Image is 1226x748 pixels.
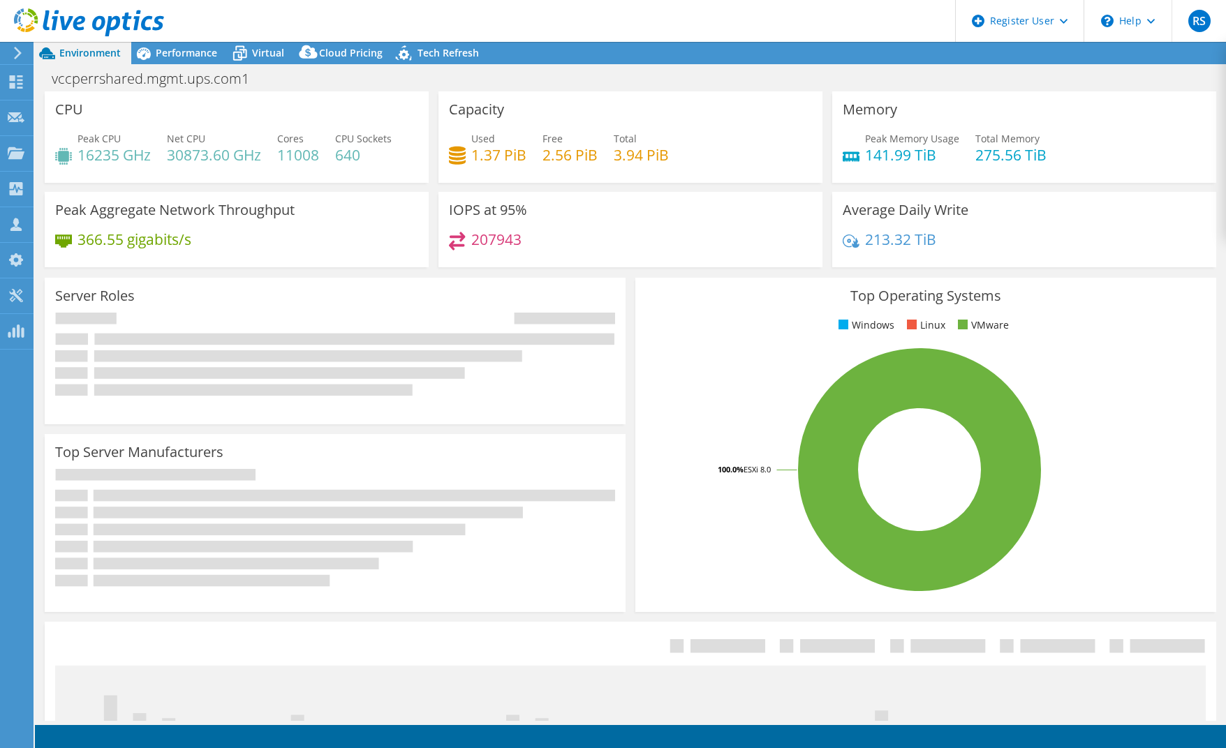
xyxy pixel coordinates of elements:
[167,147,261,163] h4: 30873.60 GHz
[77,132,121,145] span: Peak CPU
[471,147,526,163] h4: 1.37 PiB
[277,147,319,163] h4: 11008
[954,317,1009,333] li: VMware
[865,147,959,163] h4: 141.99 TiB
[55,102,83,117] h3: CPU
[835,317,894,333] li: Windows
[55,202,295,218] h3: Peak Aggregate Network Throughput
[59,46,121,59] span: Environment
[418,46,479,59] span: Tech Refresh
[449,102,504,117] h3: Capacity
[167,132,205,145] span: Net CPU
[1101,15,1114,27] svg: \n
[646,288,1206,304] h3: Top Operating Systems
[335,147,392,163] h4: 640
[471,132,495,145] span: Used
[1188,10,1211,32] span: RS
[843,202,968,218] h3: Average Daily Write
[252,46,284,59] span: Virtual
[614,147,669,163] h4: 3.94 PiB
[843,102,897,117] h3: Memory
[319,46,383,59] span: Cloud Pricing
[471,232,522,247] h4: 207943
[865,132,959,145] span: Peak Memory Usage
[449,202,527,218] h3: IOPS at 95%
[77,147,151,163] h4: 16235 GHz
[55,288,135,304] h3: Server Roles
[45,71,271,87] h1: vccperrshared.mgmt.ups.com1
[975,132,1040,145] span: Total Memory
[718,464,744,474] tspan: 100.0%
[975,147,1047,163] h4: 275.56 TiB
[335,132,392,145] span: CPU Sockets
[744,464,771,474] tspan: ESXi 8.0
[865,232,936,247] h4: 213.32 TiB
[55,444,223,460] h3: Top Server Manufacturers
[77,232,191,247] h4: 366.55 gigabits/s
[156,46,217,59] span: Performance
[542,132,563,145] span: Free
[542,147,598,163] h4: 2.56 PiB
[277,132,304,145] span: Cores
[903,317,945,333] li: Linux
[614,132,637,145] span: Total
